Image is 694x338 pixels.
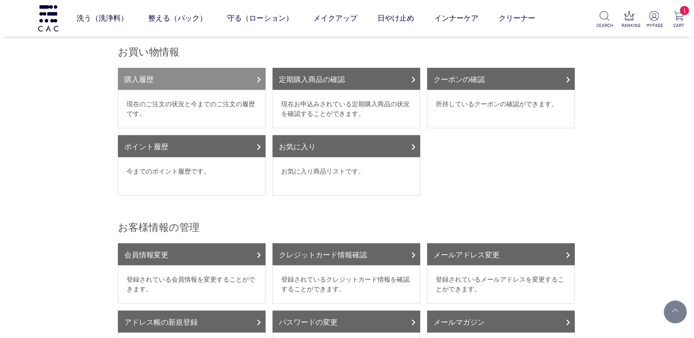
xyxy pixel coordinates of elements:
[427,243,575,265] a: メールアドレス変更
[498,5,535,31] a: クリーナー
[118,90,266,128] dd: 現在のご注文の状況と今までのご注文の履歴です。
[76,5,128,31] a: 洗う（洗浄料）
[272,90,420,128] dd: 現在お申込みされている定期購入商品の状況を確認することができます。
[427,265,575,304] dd: 登録されているメールアドレスを変更することができます。
[621,11,637,29] a: RANKING
[272,243,420,265] a: クレジットカード情報確認
[118,265,266,304] dd: 登録されている会員情報を変更することができます。
[272,265,420,304] dd: 登録されているクレジットカード情報を確認することができます。
[646,11,662,29] a: MYPAGE
[272,135,420,157] a: お気に入り
[272,157,420,196] dd: お気に入り商品リストです。
[118,243,266,265] a: 会員情報変更
[37,5,60,31] img: logo
[427,68,575,90] a: クーポンの確認
[272,311,420,333] a: パスワードの変更
[118,135,266,157] a: ポイント履歴
[148,5,206,31] a: 整える（パック）
[434,5,478,31] a: インナーケア
[118,45,577,59] h2: お買い物情報
[272,68,420,90] a: 定期購入商品の確認
[227,5,293,31] a: 守る（ローション）
[596,11,612,29] a: SEARCH
[313,5,357,31] a: メイクアップ
[118,68,266,90] a: 購入履歴
[680,6,689,15] span: 1
[118,157,266,196] dd: 今までのポイント履歴です。
[646,22,662,29] p: MYPAGE
[671,22,687,29] p: CART
[596,22,612,29] p: SEARCH
[118,311,266,333] a: アドレス帳の新規登録
[427,311,575,333] a: メールマガジン
[427,90,575,128] dd: 所持しているクーポンの確認ができます。
[621,22,637,29] p: RANKING
[377,5,414,31] a: 日やけ止め
[671,11,687,29] a: 1 CART
[118,221,577,234] h2: お客様情報の管理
